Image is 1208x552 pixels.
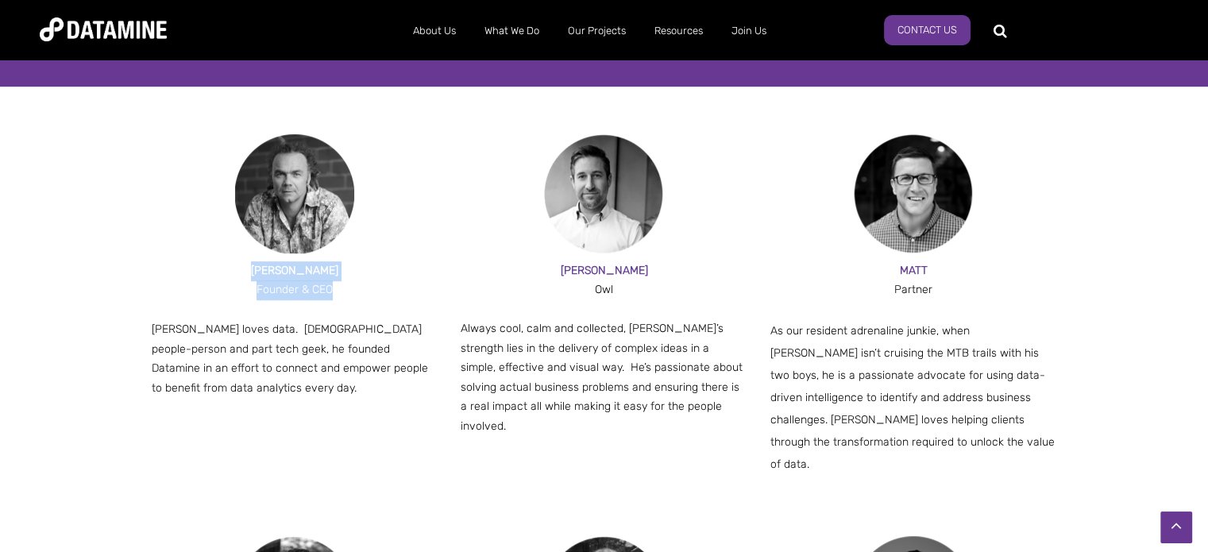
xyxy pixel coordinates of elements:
[235,134,354,253] img: Paul-2-1-150x150
[770,324,1055,471] span: As our resident adrenaline junkie, when [PERSON_NAME] isn’t cruising the MTB trails with his two ...
[544,134,663,253] img: Bruce
[554,10,640,52] a: Our Projects
[640,10,717,52] a: Resources
[461,280,747,300] div: Owl
[152,280,438,300] div: Founder & CEO
[560,264,647,277] span: [PERSON_NAME]
[894,283,932,296] span: Partner
[251,264,338,277] span: [PERSON_NAME]
[461,322,743,433] span: Always cool, calm and collected, [PERSON_NAME]’s strength lies in the delivery of complex ideas i...
[884,15,971,45] a: Contact Us
[40,17,167,41] img: Datamine
[717,10,781,52] a: Join Us
[900,264,928,277] span: MATT
[470,10,554,52] a: What We Do
[399,10,470,52] a: About Us
[152,322,428,395] span: [PERSON_NAME] loves data. [DEMOGRAPHIC_DATA] people-person and part tech geek, he founded Datamin...
[521,44,687,63] span: Our client service team
[854,134,973,253] img: matt mug-1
